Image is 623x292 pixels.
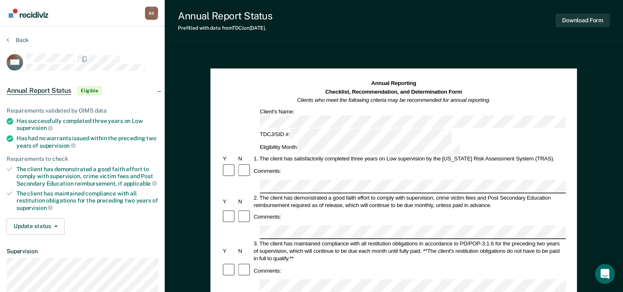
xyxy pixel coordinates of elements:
[259,141,461,154] div: Eligibility Month:
[7,218,65,235] button: Update status
[252,194,566,209] div: 2. The client has demonstrated a good faith effort to comply with supervision, crime victim fees ...
[16,166,158,187] div: The client has demonstrated a good faith effort to comply with supervision, crime victim fees and...
[7,87,71,95] span: Annual Report Status
[237,247,252,254] div: N
[16,118,158,132] div: Has successfully completed three years on Low
[145,7,158,20] button: Profile dropdown button
[297,97,491,103] em: Clients who meet the following criteria may be recommended for annual reporting.
[252,167,282,175] div: Comments:
[371,80,416,87] strong: Annual Reporting
[40,142,76,149] span: supervision
[222,247,237,254] div: Y
[555,14,610,27] button: Download Form
[7,36,29,44] button: Back
[124,180,157,187] span: applicable
[252,267,282,274] div: Comments:
[325,89,462,95] strong: Checklist, Recommendation, and Determination Form
[178,25,272,31] div: Prefilled with data from TDCJ on [DATE] .
[16,190,158,211] div: The client has maintained compliance with all restitution obligations for the preceding two years of
[7,155,158,162] div: Requirements to check
[252,213,282,221] div: Comments:
[222,155,237,162] div: Y
[16,135,158,149] div: Has had no warrants issued within the preceding two years of
[222,198,237,205] div: Y
[145,7,158,20] div: B B
[16,125,53,131] span: supervision
[259,129,453,141] div: TDCJ/SID #:
[78,87,101,95] span: Eligible
[7,248,158,255] dt: Supervision
[252,240,566,262] div: 3. The client has maintained compliance with all restitution obligations in accordance to PD/POP-...
[595,264,615,284] div: Open Intercom Messenger
[9,9,48,18] img: Recidiviz
[178,10,272,22] div: Annual Report Status
[252,155,566,162] div: 1. The client has satisfactorily completed three years on Low supervision by the [US_STATE] Risk ...
[237,155,252,162] div: N
[237,198,252,205] div: N
[16,205,53,211] span: supervision
[7,107,158,114] div: Requirements validated by OIMS data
